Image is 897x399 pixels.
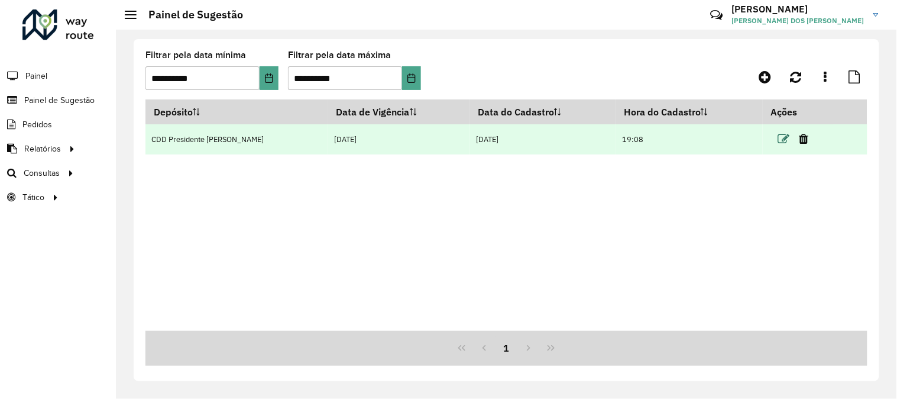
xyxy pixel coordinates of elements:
[616,124,763,155] td: 19:08
[328,124,470,155] td: [DATE]
[260,66,279,90] button: Choose Date
[145,48,246,62] label: Filtrar pela data mínima
[763,99,834,124] th: Ações
[470,99,616,124] th: Data do Cadastro
[145,124,328,155] td: CDD Presidente [PERSON_NAME]
[402,66,421,90] button: Choose Date
[24,167,60,179] span: Consultas
[496,337,518,359] button: 1
[22,118,52,131] span: Pedidos
[22,191,44,204] span: Tático
[616,99,763,124] th: Hora do Cadastro
[470,124,616,155] td: [DATE]
[704,2,729,28] a: Contato Rápido
[778,131,790,147] a: Editar
[24,143,61,155] span: Relatórios
[288,48,391,62] label: Filtrar pela data máxima
[732,15,864,26] span: [PERSON_NAME] DOS [PERSON_NAME]
[25,70,47,82] span: Painel
[328,99,470,124] th: Data de Vigência
[799,131,809,147] a: Excluir
[732,4,864,15] h3: [PERSON_NAME]
[137,8,243,21] h2: Painel de Sugestão
[24,94,95,107] span: Painel de Sugestão
[145,99,328,124] th: Depósito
